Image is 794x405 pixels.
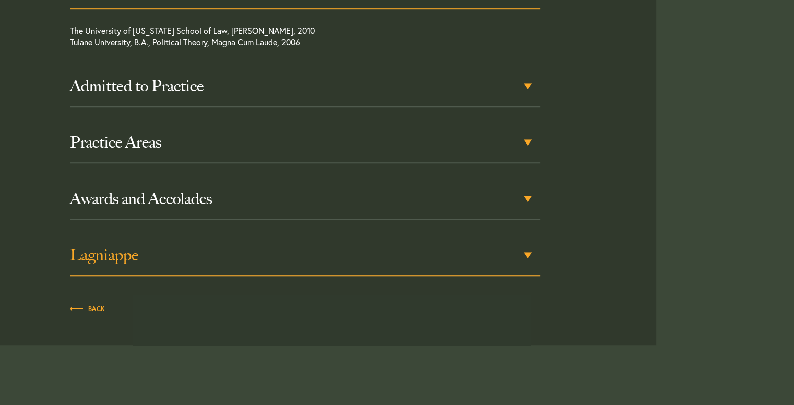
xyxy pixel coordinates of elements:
[70,246,541,265] h3: Lagniappe
[70,189,541,208] h3: Awards and Accolades
[70,133,541,152] h3: Practice Areas
[70,306,105,312] span: Back
[70,25,494,53] p: The University of [US_STATE] School of Law, [PERSON_NAME], 2010 Tulane University, B.A., Politica...
[70,77,541,96] h3: Admitted to Practice
[70,302,105,314] a: Back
